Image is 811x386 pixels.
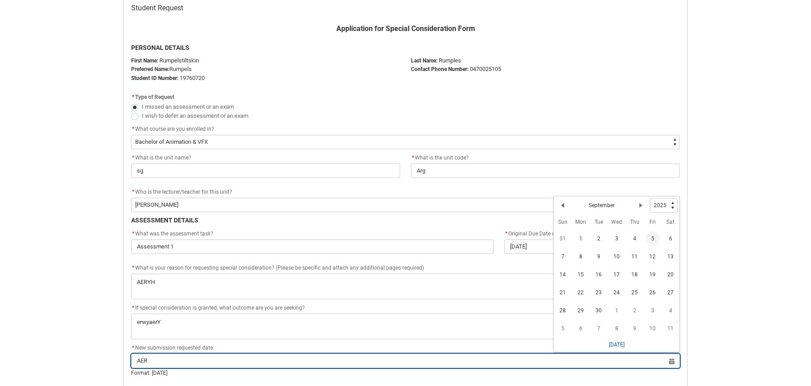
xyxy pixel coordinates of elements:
[505,231,507,237] abbr: required
[609,285,624,300] span: 24
[142,103,234,110] span: I missed an assessment or an exam
[591,267,606,282] span: 16
[663,231,678,246] span: 6
[644,284,661,302] td: 2025-09-26
[595,219,603,225] abbr: Tuesday
[132,231,134,237] abbr: required
[626,248,644,266] td: 2025-09-11
[663,267,678,282] span: 20
[663,303,678,318] span: 4
[135,189,232,195] span: Who is the lecturer/teacher for this unit?
[553,196,680,352] div: Date picker: September
[131,4,183,13] span: Student Request
[572,319,590,337] td: 2025-10-06
[663,321,678,336] span: 11
[608,302,626,319] td: 2025-10-01
[554,319,572,337] td: 2025-10-05
[169,66,192,72] span: Rumpels
[644,319,661,337] td: 2025-10-10
[608,337,625,352] button: [DATE]
[142,112,248,119] span: I wish to defer an assessment or an exam
[627,285,642,300] span: 25
[591,303,606,318] span: 30
[644,248,661,266] td: 2025-09-12
[590,230,608,248] td: 2025-09-02
[411,66,468,72] b: Contact Phone Number:
[590,284,608,302] td: 2025-09-23
[572,302,590,319] td: 2025-09-29
[412,155,414,161] abbr: required
[627,303,642,318] span: 2
[590,248,608,266] td: 2025-09-09
[608,319,626,337] td: 2025-10-08
[608,248,626,266] td: 2025-09-10
[645,321,660,336] span: 10
[590,266,608,284] td: 2025-09-16
[131,75,178,81] strong: Student ID Number:
[644,302,661,319] td: 2025-10-03
[572,230,590,248] td: 2025-09-01
[132,305,134,311] abbr: required
[573,303,588,318] span: 29
[661,230,679,248] td: 2025-09-06
[131,56,400,65] p: Rumpelstiltskin
[591,249,606,264] span: 9
[608,230,626,248] td: 2025-09-03
[132,126,134,132] abbr: required
[131,155,191,161] span: What is the unit name?
[135,126,214,132] span: What course are you enrolled in?
[627,321,642,336] span: 9
[645,249,660,264] span: 12
[645,231,660,246] span: 5
[573,321,588,336] span: 6
[590,319,608,337] td: 2025-10-07
[663,249,678,264] span: 13
[555,198,570,213] button: Previous Month
[644,266,661,284] td: 2025-09-19
[626,319,644,337] td: 2025-10-09
[627,267,642,282] span: 18
[470,66,501,72] span: 0470025105
[609,249,624,264] span: 10
[554,302,572,319] td: 2025-09-28
[645,303,660,318] span: 3
[411,56,680,65] p: Rumples
[554,284,572,302] td: 2025-09-21
[132,265,134,271] abbr: required
[663,285,678,300] span: 27
[131,58,158,64] strong: First Name:
[609,303,624,318] span: 1
[573,267,588,282] span: 15
[573,249,588,264] span: 8
[572,284,590,302] td: 2025-09-22
[131,345,214,351] span: New submission requested date:
[626,284,644,302] td: 2025-09-25
[666,219,674,225] abbr: Saturday
[554,266,572,284] td: 2025-09-14
[554,230,572,248] td: 2025-08-31
[555,285,570,300] span: 21
[573,231,588,246] span: 1
[555,231,570,246] span: 31
[131,305,305,311] span: If special consideration is granted, what outcome are you are seeking?
[572,248,590,266] td: 2025-09-08
[661,266,679,284] td: 2025-09-20
[590,302,608,319] td: 2025-09-30
[132,345,134,351] abbr: required
[131,217,198,224] b: ASSESSMENT DETAILS
[411,58,437,64] b: Last Name:
[131,44,190,51] b: PERSONAL DETAILS
[644,230,661,248] td: 2025-09-05
[626,302,644,319] td: 2025-10-02
[132,189,134,195] abbr: required
[131,231,213,237] span: What was the assessment task?
[661,302,679,319] td: 2025-10-04
[132,94,134,100] abbr: required
[135,94,174,100] span: Type of Request
[554,248,572,266] td: 2025-09-07
[661,248,679,266] td: 2025-09-13
[131,265,424,271] span: What is your reason for requesting special consideration? (Please be specific and attach any addi...
[608,284,626,302] td: 2025-09-24
[555,249,570,264] span: 7
[558,219,568,225] abbr: Sunday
